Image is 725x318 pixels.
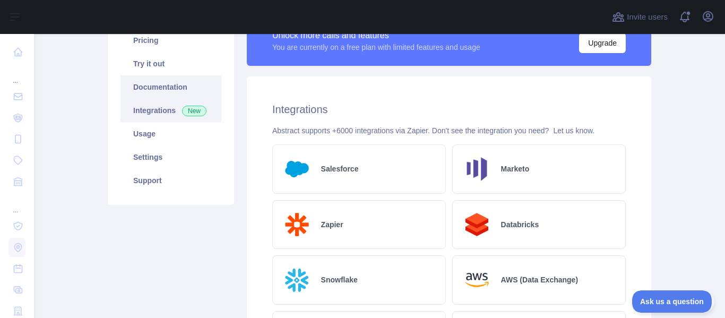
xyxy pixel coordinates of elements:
[272,125,626,136] div: Abstract supports +6000 integrations via Zapier. Don't see the integration you need?
[272,29,480,42] div: Unlock more calls and features
[610,8,670,25] button: Invite users
[501,274,578,285] h2: AWS (Data Exchange)
[120,122,221,145] a: Usage
[461,209,493,240] img: Logo
[272,42,480,53] div: You are currently on a free plan with limited features and usage
[321,274,358,285] h2: Snowflake
[321,164,359,174] h2: Salesforce
[501,164,530,174] h2: Marketo
[8,64,25,85] div: ...
[272,102,626,117] h2: Integrations
[120,52,221,75] a: Try it out
[281,264,313,296] img: Logo
[461,264,493,296] img: Logo
[579,33,626,53] button: Upgrade
[632,290,714,313] iframe: Toggle Customer Support
[120,75,221,99] a: Documentation
[627,11,668,23] span: Invite users
[501,219,539,230] h2: Databricks
[461,153,493,185] img: Logo
[8,193,25,214] div: ...
[120,99,221,122] a: Integrations New
[281,153,313,185] img: Logo
[281,209,313,240] img: Logo
[120,29,221,52] a: Pricing
[120,145,221,169] a: Settings
[182,106,206,116] span: New
[120,169,221,192] a: Support
[321,219,343,230] h2: Zapier
[553,125,594,136] button: Let us know.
